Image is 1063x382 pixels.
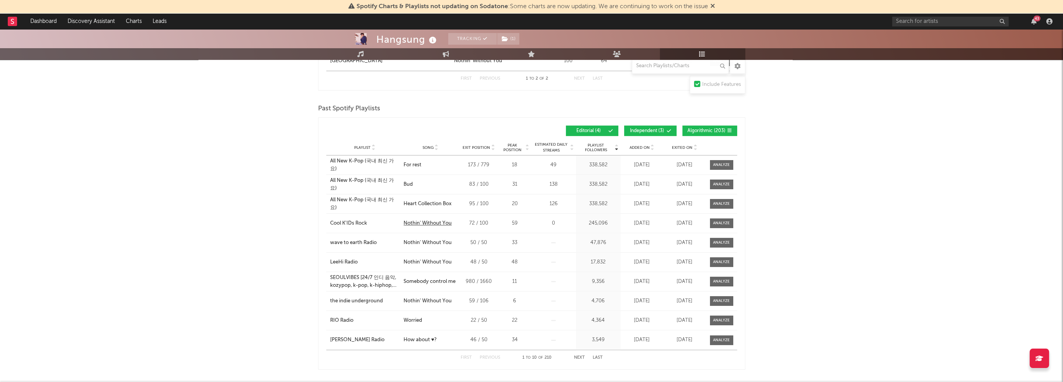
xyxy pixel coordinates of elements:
[892,17,1009,26] input: Search for artists
[461,356,472,360] button: First
[687,129,725,133] span: Algorithmic ( 203 )
[578,278,619,286] div: 9,356
[665,200,704,208] div: [DATE]
[404,278,456,286] div: Somebody control me
[120,14,147,29] a: Charts
[461,336,496,344] div: 46 / 50
[147,14,172,29] a: Leads
[454,57,546,65] a: Nothin' Without You
[623,317,661,324] div: [DATE]
[623,220,661,227] div: [DATE]
[1031,18,1037,24] button: 43
[480,356,500,360] button: Previous
[404,200,457,208] a: Heart Collection Box
[330,297,400,305] a: the indie underground
[578,258,619,266] div: 17,832
[526,356,531,359] span: to
[423,145,434,150] span: Song
[578,220,619,227] div: 245,096
[357,3,708,10] span: : Some charts are now updating. We are continuing to work on the issue
[404,336,457,344] a: How about ♥?
[404,278,457,286] a: Somebody control me
[500,297,529,305] div: 6
[538,356,543,359] span: of
[665,220,704,227] div: [DATE]
[623,239,661,247] div: [DATE]
[623,258,661,266] div: [DATE]
[665,258,704,266] div: [DATE]
[404,181,413,188] div: Bud
[330,317,353,324] div: RIO Radio
[404,336,437,344] div: How about ♥?
[578,239,619,247] div: 47,876
[404,161,421,169] div: For rest
[461,258,496,266] div: 48 / 50
[330,336,400,344] a: [PERSON_NAME] Radio
[330,220,400,227] a: Cool K'IDs Rock
[25,14,62,29] a: Dashboard
[578,161,619,169] div: 338,582
[578,143,614,152] span: Playlist Followers
[330,157,400,173] a: All New K-Pop (국내 최신 가요)
[500,200,529,208] div: 20
[533,181,574,188] div: 138
[463,145,490,150] span: Exit Position
[578,297,619,305] div: 4,706
[330,317,400,324] a: RIO Radio
[623,297,661,305] div: [DATE]
[330,239,400,247] a: wave to earth Radio
[454,57,502,65] div: Nothin' Without You
[461,161,496,169] div: 173 / 779
[500,336,529,344] div: 34
[461,278,496,286] div: 980 / 1660
[448,33,497,45] button: Tracking
[533,200,574,208] div: 126
[665,317,704,324] div: [DATE]
[461,77,472,81] button: First
[629,129,665,133] span: Independent ( 3 )
[500,278,529,286] div: 11
[500,181,529,188] div: 31
[539,77,544,80] span: of
[533,161,574,169] div: 49
[578,317,619,324] div: 4,364
[376,33,438,46] div: Hangsung
[623,336,661,344] div: [DATE]
[461,181,496,188] div: 83 / 100
[665,297,704,305] div: [DATE]
[461,239,496,247] div: 50 / 50
[578,200,619,208] div: 338,582
[404,258,457,266] a: Nothin' Without You
[404,220,452,227] div: Nothin' Without You
[330,297,383,305] div: the indie underground
[404,297,457,305] a: Nothin' Without You
[330,258,358,266] div: LeeHi Radio
[330,57,383,65] div: [GEOGRAPHIC_DATA]
[330,177,400,192] a: All New K-Pop (국내 최신 가요)
[623,181,661,188] div: [DATE]
[665,161,704,169] div: [DATE]
[593,356,603,360] button: Last
[574,77,585,81] button: Next
[404,317,422,324] div: Worried
[533,220,574,227] div: 0
[330,274,400,289] div: SEOULVIBES [24/7 인디 음악, kozypop, k-pop, k-hiphop, krnb]
[500,239,529,247] div: 33
[318,104,380,113] span: Past Spotify Playlists
[623,200,661,208] div: [DATE]
[404,239,452,247] div: Nothin' Without You
[404,297,452,305] div: Nothin' Without You
[354,145,371,150] span: Playlist
[461,317,496,324] div: 22 / 50
[682,126,737,136] button: Algorithmic(203)
[404,239,457,247] a: Nothin' Without You
[571,129,607,133] span: Editorial ( 4 )
[461,220,496,227] div: 72 / 100
[500,317,529,324] div: 22
[624,126,677,136] button: Independent(3)
[623,278,661,286] div: [DATE]
[330,336,384,344] div: [PERSON_NAME] Radio
[404,258,452,266] div: Nothin' Without You
[500,161,529,169] div: 18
